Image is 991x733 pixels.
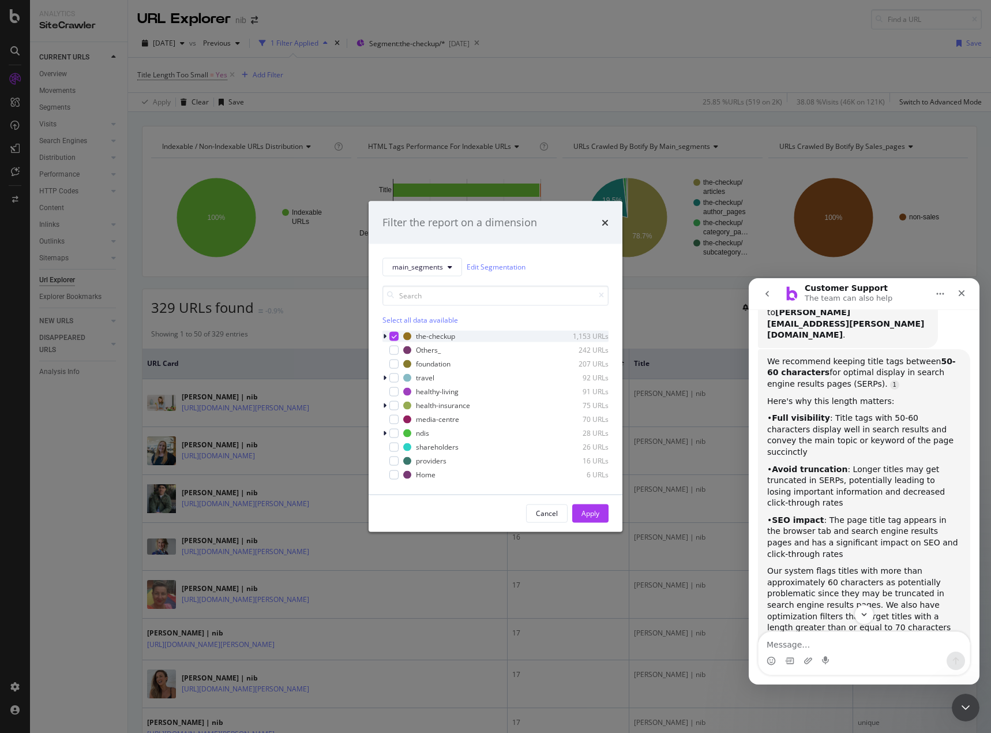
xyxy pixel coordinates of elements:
div: ndis [416,428,429,438]
div: Customer Support says… [9,71,222,421]
div: times [602,215,609,230]
a: Edit Segmentation [467,261,525,273]
button: Cancel [526,504,568,522]
div: Apply [581,508,599,518]
div: modal [369,201,622,532]
div: shareholders [416,442,459,452]
div: media-centre [416,414,459,424]
button: Emoji picker [18,378,27,387]
div: • : Longer titles may get truncated in SERPs, potentially leading to losing important information... [18,186,212,231]
div: Our system flags titles with more than approximately 60 characters as potentially problematic sin... [18,287,212,366]
iframe: Intercom live chat [952,694,979,721]
b: Full visibility [23,135,81,144]
b: SEO impact [23,237,75,246]
div: • : Title tags with 50-60 characters display well in search results and convey the main topic or ... [18,134,212,179]
div: Here's why this length matters: [18,118,212,129]
div: • : The page title tag appears in the browser tab and search engine results pages and has a signi... [18,237,212,282]
button: Start recording [73,378,82,387]
div: 70 URLs [552,414,609,424]
input: Search [382,285,609,305]
button: Scroll to bottom [106,327,125,346]
div: 92 URLs [552,373,609,383]
div: providers [416,456,446,466]
iframe: Intercom live chat [749,278,979,685]
textarea: Message… [10,354,221,373]
span: main_segments [392,262,443,272]
div: 26 URLs [552,442,609,452]
b: Avoid truncation [23,186,99,196]
b: 50-60 characters [18,78,207,99]
button: Upload attachment [55,378,64,387]
div: 75 URLs [552,401,609,410]
button: Gif picker [36,378,46,387]
div: the-checkup [416,331,455,341]
div: 16 URLs [552,456,609,466]
div: 242 URLs [552,345,609,355]
div: 6 URLs [552,470,609,480]
div: Select all data available [382,315,609,324]
div: Home [416,470,436,480]
div: 91 URLs [552,387,609,397]
div: 207 URLs [552,359,609,369]
div: 28 URLs [552,428,609,438]
div: health-insurance [416,401,470,410]
div: healthy-living [416,387,459,397]
a: Source reference 9276039: [141,102,151,111]
div: 1,153 URLs [552,331,609,341]
div: travel [416,373,434,383]
div: Cancel [536,508,558,518]
div: Filter the report on a dimension [382,215,537,230]
div: foundation [416,359,451,369]
button: Send a message… [198,373,216,392]
div: Others_ [416,345,441,355]
div: We recommend keeping title tags between50-60 charactersfor optimal display in search engine resul... [9,71,222,420]
button: Apply [572,504,609,522]
div: We recommend keeping title tags between for optimal display in search engine results pages (SERPs). [18,78,212,112]
button: main_segments [382,257,462,276]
